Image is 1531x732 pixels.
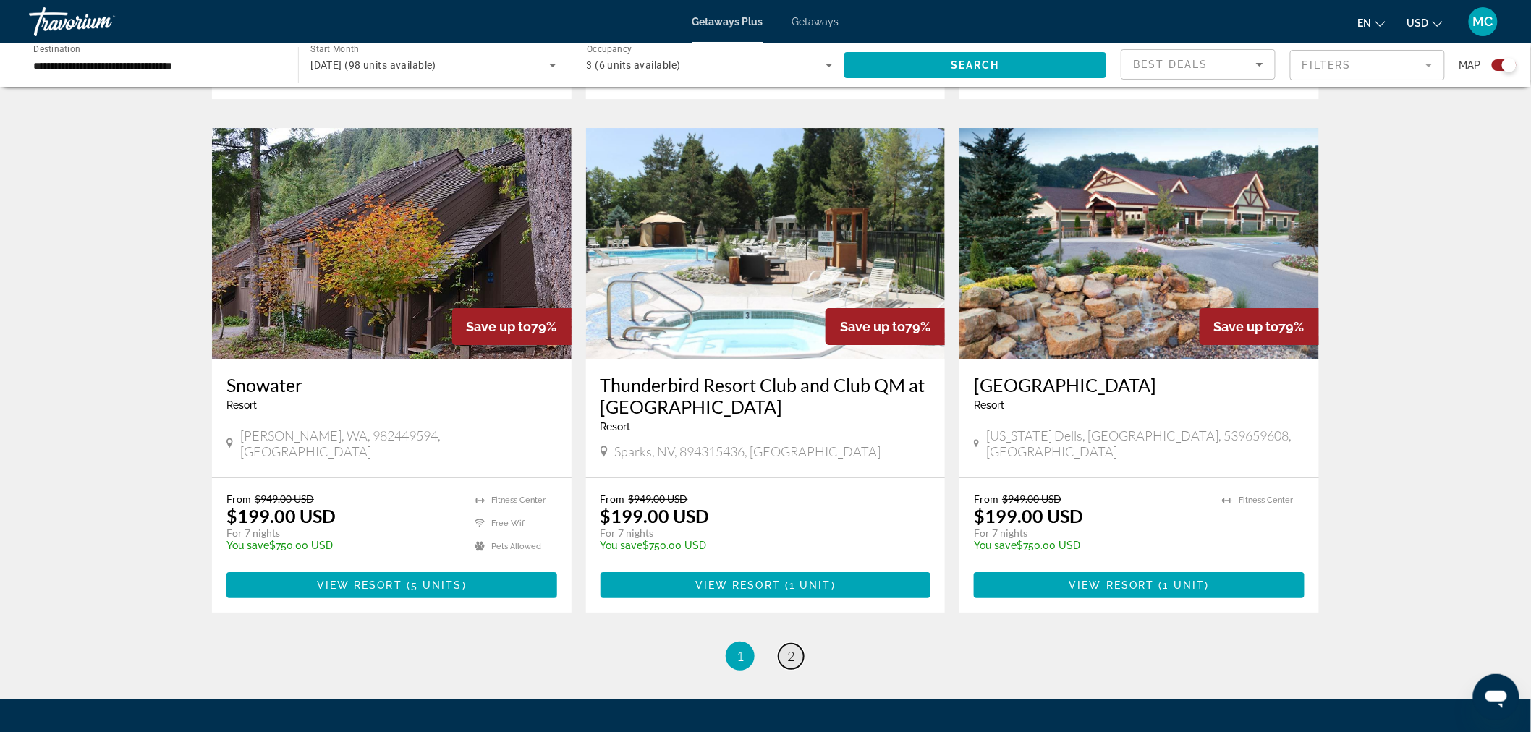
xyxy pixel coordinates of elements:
span: $949.00 USD [255,493,314,505]
span: From [974,493,998,505]
p: $750.00 USD [974,540,1208,551]
span: Sparks, NV, 894315436, [GEOGRAPHIC_DATA] [615,443,881,459]
span: Resort [974,399,1004,411]
button: View Resort(1 unit) [974,572,1305,598]
div: 79% [826,308,945,345]
span: 1 [737,648,744,664]
span: [PERSON_NAME], WA, 982449594, [GEOGRAPHIC_DATA] [240,427,556,459]
a: Thunderbird Resort Club and Club QM at [GEOGRAPHIC_DATA] [601,374,931,417]
img: ii_snw1.jpg [212,128,572,359]
a: [GEOGRAPHIC_DATA] [974,374,1305,396]
button: User Menu [1464,7,1502,37]
p: $199.00 USD [226,505,336,527]
span: Occupancy [587,45,632,55]
button: Filter [1290,49,1445,81]
span: View Resort [1069,579,1155,591]
span: ( ) [781,579,836,591]
span: Free Wifi [492,519,527,528]
p: $750.00 USD [226,540,460,551]
span: Destination [33,44,80,54]
span: Map [1459,55,1481,75]
span: View Resort [695,579,781,591]
a: Getaways [792,16,839,27]
span: Resort [601,421,631,433]
button: View Resort(1 unit) [601,572,931,598]
span: View Resort [317,579,402,591]
iframe: Button to launch messaging window [1473,674,1519,720]
span: Save up to [840,319,905,334]
button: View Resort(5 units) [226,572,557,598]
a: Snowater [226,374,557,396]
p: For 7 nights [226,527,460,540]
span: $949.00 USD [1002,493,1061,505]
span: Save up to [467,319,532,334]
button: Change language [1358,12,1386,33]
mat-select: Sort by [1133,56,1263,73]
span: ( ) [1155,579,1210,591]
span: Best Deals [1133,59,1208,70]
span: 5 units [411,579,462,591]
span: Fitness Center [492,495,546,505]
span: $949.00 USD [629,493,688,505]
p: $199.00 USD [974,505,1083,527]
span: Search [951,59,1000,71]
p: $199.00 USD [601,505,710,527]
p: $750.00 USD [601,540,917,551]
div: 79% [1200,308,1319,345]
span: 1 unit [789,579,831,591]
span: Save up to [1214,319,1279,334]
img: ii_xma1.jpg [959,128,1319,359]
span: Pets Allowed [492,542,542,551]
span: From [226,493,251,505]
span: ( ) [402,579,467,591]
span: en [1358,17,1372,29]
a: Getaways Plus [692,16,763,27]
button: Change currency [1407,12,1443,33]
span: You save [974,540,1017,551]
span: You save [601,540,643,551]
span: [DATE] (98 units available) [310,59,436,71]
a: Travorium [29,3,174,41]
span: MC [1473,14,1493,29]
span: 2 [787,648,794,664]
button: Search [844,52,1106,78]
span: USD [1407,17,1429,29]
span: Fitness Center [1239,495,1294,505]
p: For 7 nights [601,527,917,540]
nav: Pagination [212,642,1319,671]
span: 3 (6 units available) [587,59,681,71]
span: 1 unit [1163,579,1205,591]
p: For 7 nights [974,527,1208,540]
span: Start Month [310,45,359,55]
span: From [601,493,625,505]
img: ii_thb1.jpg [586,128,946,359]
span: You save [226,540,269,551]
div: 79% [452,308,572,345]
span: Resort [226,399,257,411]
span: [US_STATE] Dells, [GEOGRAPHIC_DATA], 539659608, [GEOGRAPHIC_DATA] [987,427,1305,459]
